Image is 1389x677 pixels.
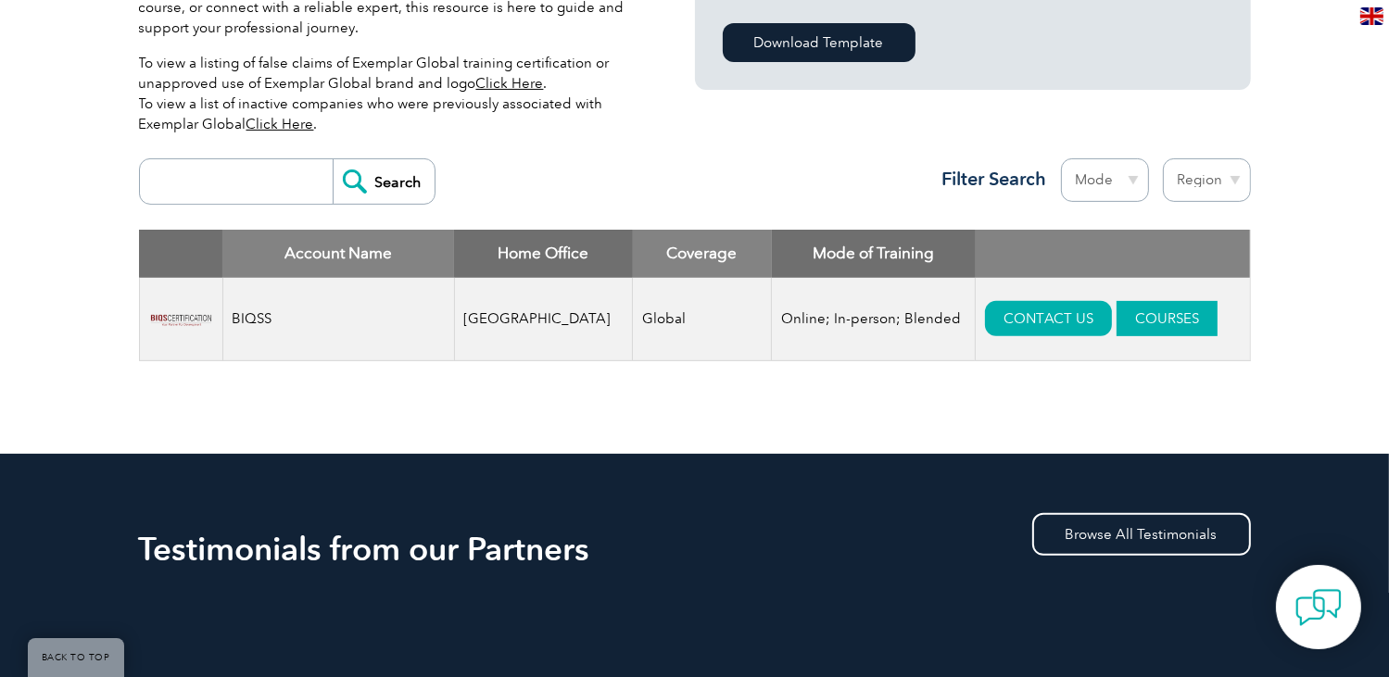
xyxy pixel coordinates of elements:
h2: Testimonials from our Partners [139,534,1251,564]
th: Mode of Training: activate to sort column ascending [772,230,976,278]
a: CONTACT US [985,301,1112,336]
td: Global [633,278,772,361]
th: Account Name: activate to sort column descending [222,230,454,278]
td: Online; In-person; Blended [772,278,976,361]
a: COURSES [1117,301,1218,336]
a: Browse All Testimonials [1032,513,1251,556]
img: contact-chat.png [1295,584,1342,631]
a: Click Here [476,75,544,92]
td: BIQSS [222,278,454,361]
a: BACK TO TOP [28,638,124,677]
td: [GEOGRAPHIC_DATA] [454,278,633,361]
th: Home Office: activate to sort column ascending [454,230,633,278]
a: Download Template [723,23,915,62]
h3: Filter Search [931,168,1047,191]
a: Click Here [246,116,314,132]
th: Coverage: activate to sort column ascending [633,230,772,278]
input: Search [333,159,435,204]
img: 13dcf6a5-49c1-ed11-b597-0022481565fd-logo.png [149,287,213,351]
p: To view a listing of false claims of Exemplar Global training certification or unapproved use of ... [139,53,639,134]
th: : activate to sort column ascending [976,230,1250,278]
img: en [1360,7,1383,25]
